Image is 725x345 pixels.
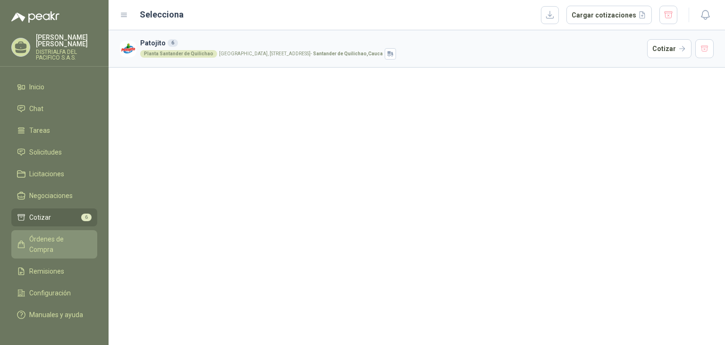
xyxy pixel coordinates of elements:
a: Remisiones [11,262,97,280]
button: Cotizar [647,39,691,58]
a: Licitaciones [11,165,97,183]
span: Manuales y ayuda [29,310,83,320]
a: Configuración [11,284,97,302]
div: 6 [168,39,178,47]
span: 6 [81,214,92,221]
strong: Santander de Quilichao , Cauca [313,51,383,56]
span: Tareas [29,125,50,136]
a: Negociaciones [11,187,97,205]
a: Inicio [11,78,97,96]
span: Licitaciones [29,169,64,179]
div: Planta Santander de Quilichao [140,50,217,58]
span: Configuración [29,288,71,298]
button: Cargar cotizaciones [566,6,652,25]
span: Inicio [29,82,44,92]
span: Órdenes de Compra [29,234,88,255]
h2: Selecciona [140,8,184,21]
a: Tareas [11,121,97,139]
a: Solicitudes [11,143,97,161]
p: [PERSON_NAME] [PERSON_NAME] [36,34,97,47]
a: Órdenes de Compra [11,230,97,259]
a: Manuales y ayuda [11,306,97,324]
p: DISTRIALFA DEL PACIFICO S.A.S. [36,49,97,60]
a: Cotizar6 [11,208,97,226]
span: Cotizar [29,212,51,223]
img: Company Logo [120,41,136,57]
span: Chat [29,103,43,114]
p: [GEOGRAPHIC_DATA], [STREET_ADDRESS] - [219,52,383,56]
span: Remisiones [29,266,64,276]
span: Solicitudes [29,147,62,157]
img: Logo peakr [11,11,59,23]
h3: Patojito [140,38,643,48]
span: Negociaciones [29,190,73,201]
a: Chat [11,100,97,118]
